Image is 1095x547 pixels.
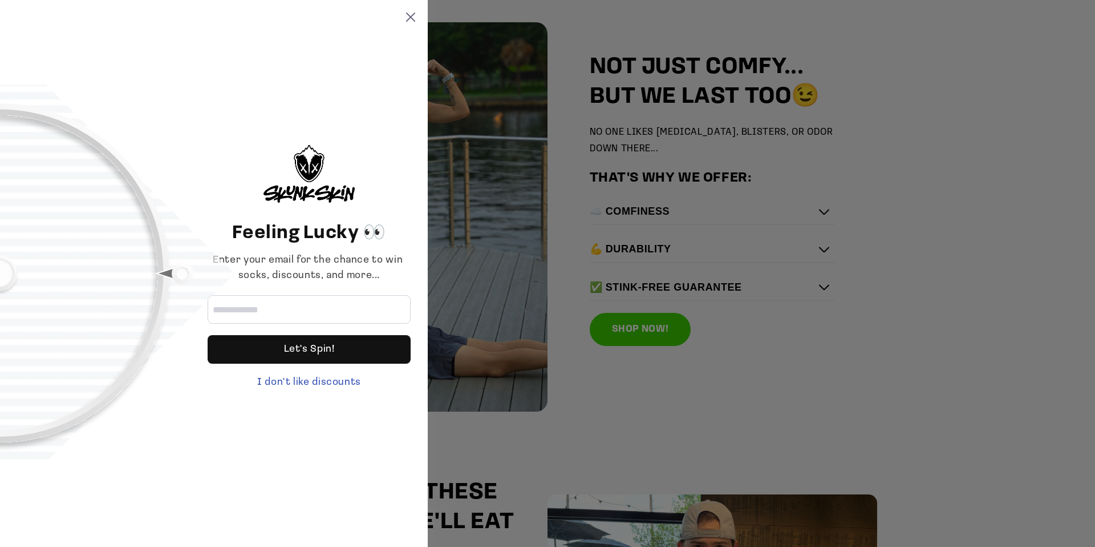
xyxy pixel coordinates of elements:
[208,253,411,284] div: Enter your email for the chance to win socks, discounts, and more...
[208,295,411,324] input: Email address
[208,335,411,364] div: Let's Spin!
[208,220,411,247] header: Feeling Lucky 👀
[284,335,335,364] div: Let's Spin!
[263,145,355,203] img: logo
[208,375,411,391] div: I don't like discounts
